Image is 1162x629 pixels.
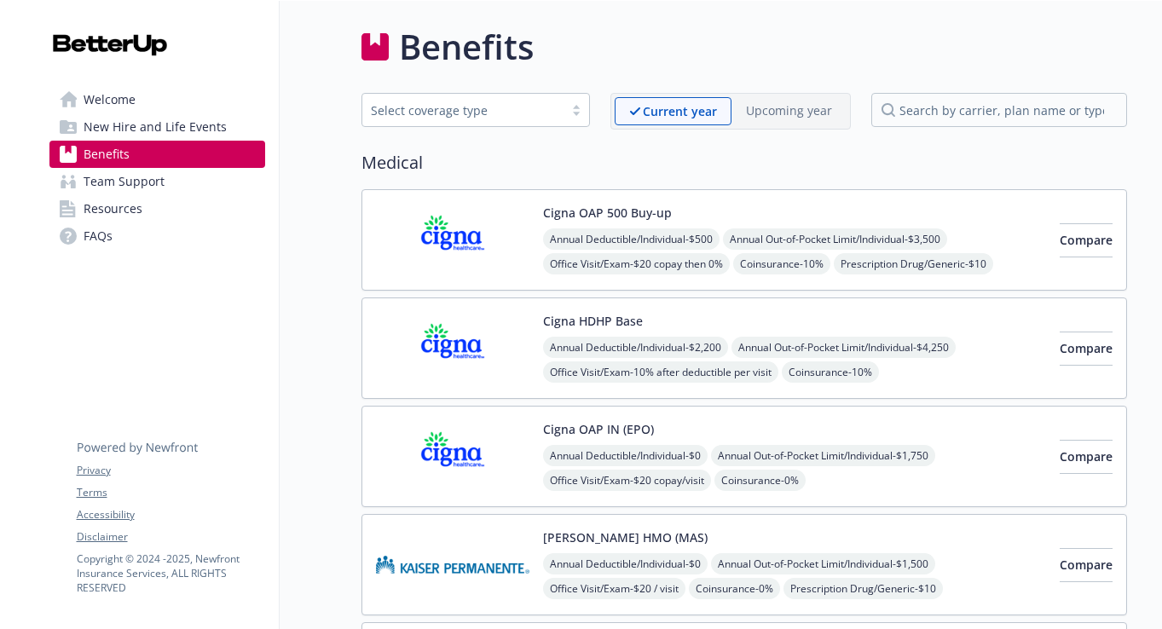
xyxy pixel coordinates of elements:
[1060,440,1113,474] button: Compare
[543,420,654,438] button: Cigna OAP IN (EPO)
[84,222,113,250] span: FAQs
[543,361,778,383] span: Office Visit/Exam - 10% after deductible per visit
[77,485,264,500] a: Terms
[543,253,730,274] span: Office Visit/Exam - $20 copay then 0%
[711,553,935,574] span: Annual Out-of-Pocket Limit/Individual - $1,500
[77,551,264,595] p: Copyright © 2024 - 2025 , Newfront Insurance Services, ALL RIGHTS RESERVED
[723,228,947,250] span: Annual Out-of-Pocket Limit/Individual - $3,500
[834,253,993,274] span: Prescription Drug/Generic - $10
[376,312,529,384] img: CIGNA carrier logo
[371,101,555,119] div: Select coverage type
[1060,223,1113,257] button: Compare
[49,141,265,168] a: Benefits
[543,228,720,250] span: Annual Deductible/Individual - $500
[731,97,847,125] span: Upcoming year
[1060,448,1113,465] span: Compare
[49,195,265,222] a: Resources
[84,195,142,222] span: Resources
[1060,548,1113,582] button: Compare
[1060,340,1113,356] span: Compare
[376,528,529,601] img: Kaiser Permanente Insurance Company carrier logo
[77,507,264,522] a: Accessibility
[543,204,672,222] button: Cigna OAP 500 Buy-up
[543,578,685,599] span: Office Visit/Exam - $20 / visit
[84,113,227,141] span: New Hire and Life Events
[543,445,708,466] span: Annual Deductible/Individual - $0
[783,578,943,599] span: Prescription Drug/Generic - $10
[711,445,935,466] span: Annual Out-of-Pocket Limit/Individual - $1,750
[714,470,806,491] span: Coinsurance - 0%
[543,553,708,574] span: Annual Deductible/Individual - $0
[1060,332,1113,366] button: Compare
[733,253,830,274] span: Coinsurance - 10%
[1060,232,1113,248] span: Compare
[731,337,956,358] span: Annual Out-of-Pocket Limit/Individual - $4,250
[49,113,265,141] a: New Hire and Life Events
[1060,557,1113,573] span: Compare
[376,204,529,276] img: CIGNA carrier logo
[782,361,879,383] span: Coinsurance - 10%
[643,102,717,120] p: Current year
[543,337,728,358] span: Annual Deductible/Individual - $2,200
[77,529,264,545] a: Disclaimer
[746,101,832,119] p: Upcoming year
[49,222,265,250] a: FAQs
[49,168,265,195] a: Team Support
[361,150,1127,176] h2: Medical
[543,528,708,546] button: [PERSON_NAME] HMO (MAS)
[689,578,780,599] span: Coinsurance - 0%
[84,141,130,168] span: Benefits
[871,93,1127,127] input: search by carrier, plan name or type
[84,168,165,195] span: Team Support
[84,86,136,113] span: Welcome
[543,312,643,330] button: Cigna HDHP Base
[376,420,529,493] img: CIGNA carrier logo
[49,86,265,113] a: Welcome
[399,21,534,72] h1: Benefits
[77,463,264,478] a: Privacy
[543,470,711,491] span: Office Visit/Exam - $20 copay/visit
